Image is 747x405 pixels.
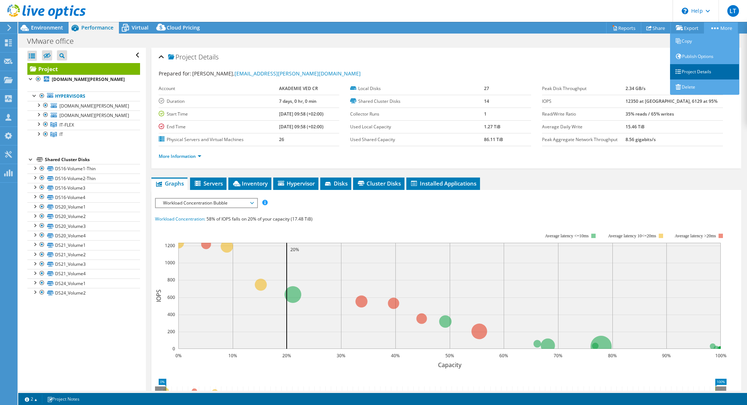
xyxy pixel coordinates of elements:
text: 1000 [165,260,175,266]
text: 200 [167,328,175,335]
a: Delete [670,79,739,95]
label: Shared Cluster Disks [350,98,484,105]
span: IT-FLEX [59,122,74,128]
text: 30% [337,353,345,359]
b: 1.27 TiB [484,124,500,130]
label: Average Daily Write [542,123,626,131]
label: Collector Runs [350,110,484,118]
a: DS21_Volume1 [27,240,140,250]
a: DS21_Volume4 [27,269,140,279]
text: 0 [173,346,175,352]
text: 40% [391,353,400,359]
label: Start Time [159,110,279,118]
a: Project [27,63,140,75]
a: DS16-Volume1-Thin [27,164,140,174]
a: DS20_Volume4 [27,231,140,240]
b: 35% reads / 65% writes [626,111,674,117]
text: 600 [167,294,175,300]
label: Read/Write Ratio [542,110,626,118]
span: [DOMAIN_NAME][PERSON_NAME] [59,103,129,109]
a: DS16-Volume4 [27,192,140,202]
a: Copy [670,34,739,49]
h1: VMware office [24,37,85,45]
label: Local Disks [350,85,484,92]
a: Project Details [670,64,739,79]
label: Physical Servers and Virtual Machines [159,136,279,143]
a: DS21_Volume3 [27,260,140,269]
label: Duration [159,98,279,105]
text: 80% [608,353,617,359]
label: Used Local Capacity [350,123,484,131]
text: 1200 [165,242,175,249]
b: 26 [279,136,284,143]
a: Publish Options [670,49,739,64]
a: More Information [159,153,201,159]
span: Performance [81,24,113,31]
a: Project Notes [42,394,85,404]
text: 0% [175,353,181,359]
span: Details [198,52,218,61]
b: 8.56 gigabits/s [626,136,656,143]
span: Cloud Pricing [167,24,200,31]
span: Hypervisor [277,180,315,187]
span: Environment [31,24,63,31]
tspan: Average latency <=10ms [545,233,589,238]
b: 27 [484,85,489,91]
label: Account [159,85,279,92]
a: [DOMAIN_NAME][PERSON_NAME] [27,110,140,120]
div: Shared Cluster Disks [45,155,140,164]
span: Servers [194,180,223,187]
b: [DATE] 09:58 (+02:00) [279,111,324,117]
text: Average latency >20ms [674,233,716,238]
span: Virtual [132,24,148,31]
span: Cluster Disks [357,180,401,187]
text: 50% [445,353,454,359]
a: Export [670,22,704,34]
a: DS24_Volume2 [27,288,140,297]
a: IT-FLEX [27,120,140,129]
a: DS21_Volume2 [27,250,140,260]
text: 800 [167,277,175,283]
span: Project [168,54,197,61]
text: 400 [167,311,175,318]
text: 100% [715,353,726,359]
b: 14 [484,98,489,104]
text: 60% [499,353,508,359]
label: Peak Aggregate Network Throughput [542,136,626,143]
svg: \n [682,8,688,14]
a: DS20_Volume3 [27,221,140,231]
a: [DOMAIN_NAME][PERSON_NAME] [27,101,140,110]
b: 1 [484,111,487,117]
a: Hypervisors [27,91,140,101]
text: 20% [282,353,291,359]
label: Prepared for: [159,70,191,77]
span: Graphs [155,180,184,187]
label: Peak Disk Throughput [542,85,626,92]
span: Inventory [232,180,268,187]
text: 10% [228,353,237,359]
span: Workload Concentration Bubble [159,199,253,207]
a: DS24_Volume1 [27,279,140,288]
b: 2.34 GB/s [626,85,646,91]
b: AKADEMIE VED CR [279,85,318,91]
label: End Time [159,123,279,131]
span: 58% of IOPS falls on 20% of your capacity (17.48 TiB) [206,216,313,222]
a: [EMAIL_ADDRESS][PERSON_NAME][DOMAIN_NAME] [235,70,361,77]
text: IOPS [155,289,163,302]
a: [DOMAIN_NAME][PERSON_NAME] [27,75,140,84]
text: 70% [554,353,562,359]
b: 86.11 TiB [484,136,503,143]
b: [DOMAIN_NAME][PERSON_NAME] [52,76,125,82]
b: [DATE] 09:58 (+02:00) [279,124,324,130]
text: Capacity [438,361,461,369]
a: DS20_Volume1 [27,202,140,212]
a: DS16-Volume3 [27,183,140,192]
b: 7 days, 0 hr, 0 min [279,98,317,104]
label: IOPS [542,98,626,105]
text: 90% [662,353,671,359]
a: Share [641,22,671,34]
tspan: Average latency 10<=20ms [608,233,656,238]
a: Reports [606,22,641,34]
a: IT [27,130,140,139]
span: [PERSON_NAME], [192,70,361,77]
